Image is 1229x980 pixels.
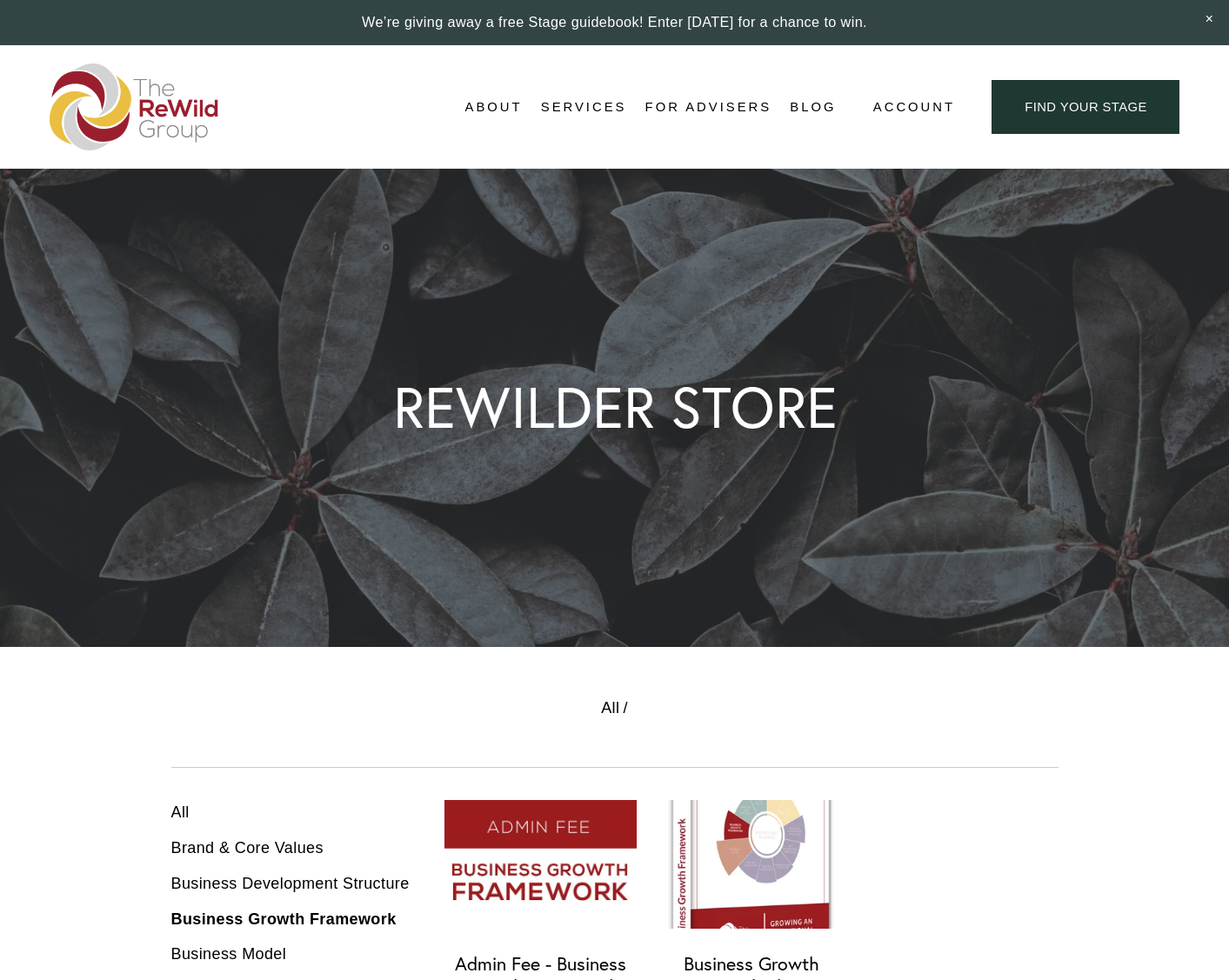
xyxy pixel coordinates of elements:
[171,902,410,937] a: Business Growth Framework
[992,80,1179,135] a: find your stage
[171,866,410,902] a: Business Development Structure
[541,96,627,119] span: Services
[465,96,523,119] span: About
[171,800,410,830] a: All
[171,830,410,866] a: Brand & Core Values
[873,96,955,119] a: Account
[465,94,523,120] a: folder dropdown
[623,696,627,721] span: /
[171,937,410,972] a: Business Model
[50,63,220,150] img: The ReWild Group
[393,379,838,437] h1: REWILDER STORE
[541,94,627,120] a: folder dropdown
[645,94,771,120] a: For Advisers
[601,696,619,721] a: All
[790,94,836,120] a: Blog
